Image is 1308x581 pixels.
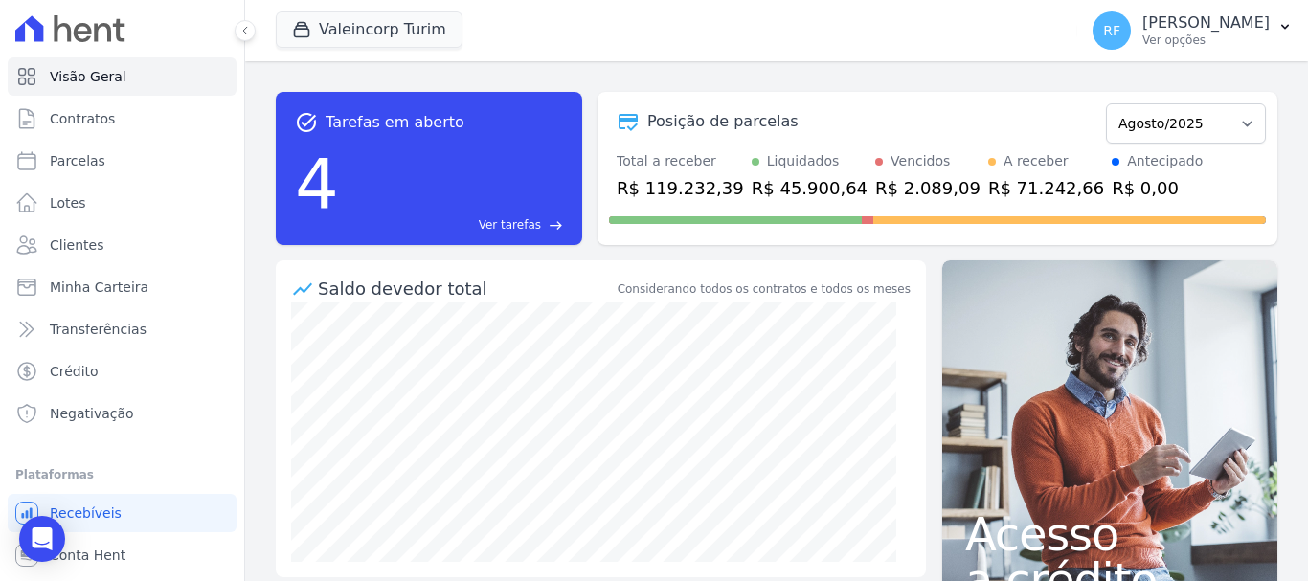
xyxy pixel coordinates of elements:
span: Clientes [50,235,103,255]
span: Transferências [50,320,147,339]
div: Liquidados [767,151,840,171]
div: A receber [1004,151,1069,171]
div: R$ 119.232,39 [617,175,744,201]
div: Total a receber [617,151,744,171]
div: Plataformas [15,463,229,486]
a: Ver tarefas east [347,216,563,234]
p: Ver opções [1142,33,1270,48]
span: Tarefas em aberto [326,111,464,134]
div: Posição de parcelas [647,110,799,133]
span: Contratos [50,109,115,128]
button: Valeincorp Turim [276,11,462,48]
div: R$ 0,00 [1112,175,1203,201]
a: Visão Geral [8,57,237,96]
span: Negativação [50,404,134,423]
a: Crédito [8,352,237,391]
span: Crédito [50,362,99,381]
a: Minha Carteira [8,268,237,306]
div: R$ 2.089,09 [875,175,981,201]
a: Lotes [8,184,237,222]
a: Negativação [8,394,237,433]
span: Visão Geral [50,67,126,86]
span: Recebíveis [50,503,122,523]
a: Clientes [8,226,237,264]
div: Antecipado [1127,151,1203,171]
span: Conta Hent [50,546,125,565]
p: [PERSON_NAME] [1142,13,1270,33]
div: R$ 45.900,64 [752,175,868,201]
a: Parcelas [8,142,237,180]
span: Parcelas [50,151,105,170]
a: Conta Hent [8,536,237,574]
div: Open Intercom Messenger [19,516,65,562]
div: Vencidos [891,151,950,171]
span: Ver tarefas [479,216,541,234]
div: Considerando todos os contratos e todos os meses [618,280,911,298]
div: R$ 71.242,66 [988,175,1104,201]
button: RF [PERSON_NAME] Ver opções [1077,4,1308,57]
span: RF [1103,24,1120,37]
span: task_alt [295,111,318,134]
a: Contratos [8,100,237,138]
span: east [549,218,563,233]
span: Acesso [965,511,1254,557]
div: 4 [295,134,339,234]
span: Minha Carteira [50,278,148,297]
a: Transferências [8,310,237,348]
div: Saldo devedor total [318,276,614,302]
span: Lotes [50,193,86,212]
a: Recebíveis [8,494,237,532]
